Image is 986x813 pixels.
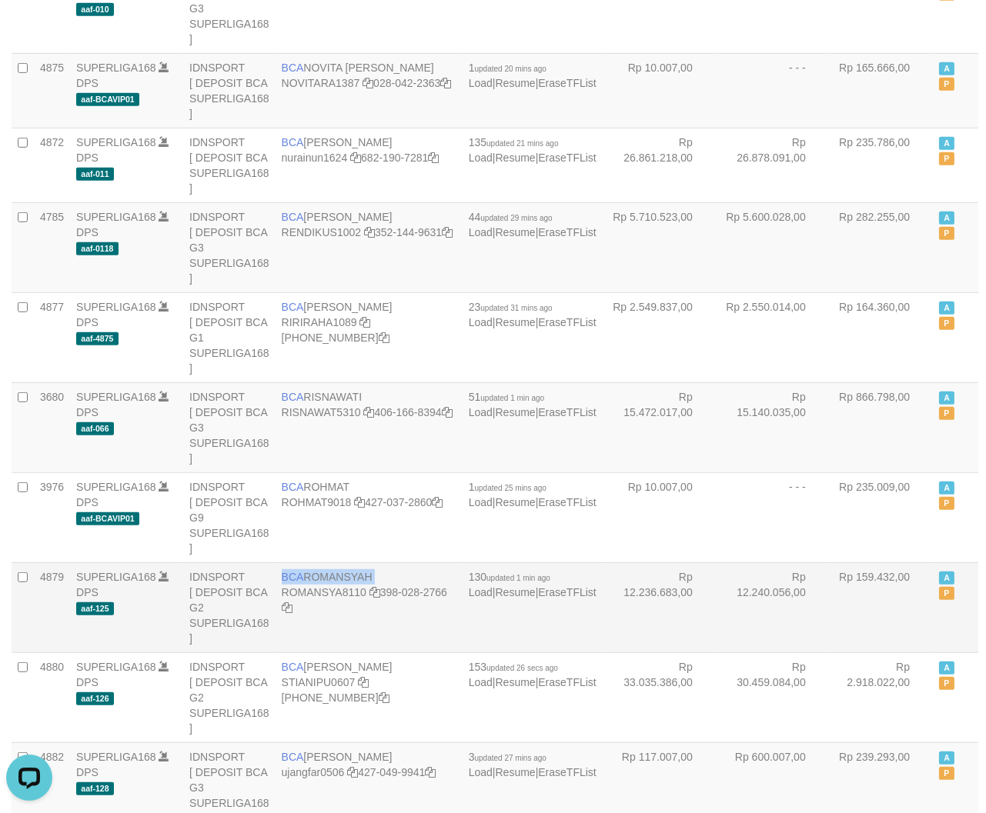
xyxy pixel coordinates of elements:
[939,587,954,600] span: Paused
[939,212,954,225] span: Active
[282,211,304,223] span: BCA
[538,766,596,778] a: EraseTFList
[538,586,596,598] a: EraseTFList
[603,292,716,382] td: Rp 2.549.837,00
[469,226,493,238] a: Load
[716,472,829,562] td: - - -
[76,512,139,525] span: aaf-BCAVIP01
[939,497,954,510] span: Paused
[939,751,954,765] span: Active
[538,152,596,164] a: EraseTFList
[369,586,380,598] a: Copy ROMANSYA8110 to clipboard
[282,751,304,763] span: BCA
[469,676,493,688] a: Load
[469,152,493,164] a: Load
[480,304,552,312] span: updated 31 mins ago
[603,202,716,292] td: Rp 5.710.523,00
[486,574,550,582] span: updated 1 min ago
[939,137,954,150] span: Active
[829,292,933,382] td: Rp 164.360,00
[76,62,156,74] a: SUPERLIGA168
[76,301,156,313] a: SUPERLIGA168
[486,664,558,672] span: updated 26 secs ago
[282,62,304,74] span: BCA
[538,496,596,508] a: EraseTFList
[829,128,933,202] td: Rp 235.786,00
[469,316,493,328] a: Load
[70,128,183,202] td: DPS
[276,562,463,652] td: ROMANSYAH 398-028-2766
[428,152,439,164] a: Copy 6821907281 to clipboard
[538,406,596,418] a: EraseTFList
[716,53,829,128] td: - - -
[363,77,373,89] a: Copy NOVITARA1387 to clipboard
[538,77,596,89] a: EraseTFList
[496,316,536,328] a: Resume
[76,571,156,583] a: SUPERLIGA168
[282,316,357,328] a: RIRIRAHA1089
[76,391,156,403] a: SUPERLIGA168
[76,422,114,435] span: aaf-066
[34,202,70,292] td: 4785
[603,128,716,202] td: Rp 26.861.218,00
[183,292,276,382] td: IDNSPORT [ DEPOSIT BCA G1 SUPERLIGA168 ]
[282,601,292,614] a: Copy 3980282766 to clipboard
[282,481,304,493] span: BCA
[496,152,536,164] a: Resume
[829,53,933,128] td: Rp 165.666,00
[469,136,559,148] span: 135
[282,152,348,164] a: nurainun1624
[469,481,546,493] span: 1
[538,676,596,688] a: EraseTFList
[716,652,829,742] td: Rp 30.459.084,00
[469,211,597,238] span: | |
[939,481,954,495] span: Active
[480,394,544,402] span: updated 1 min ago
[939,571,954,585] span: Active
[364,226,375,238] a: Copy RENDIKUS1002 to clipboard
[354,496,365,508] a: Copy ROHMAT9018 to clipboard
[939,767,954,780] span: Paused
[603,562,716,652] td: Rp 12.236.683,00
[469,136,597,164] span: | |
[282,301,304,313] span: BCA
[70,202,183,292] td: DPS
[469,391,597,418] span: | |
[469,406,493,418] a: Load
[496,406,536,418] a: Resume
[76,602,114,615] span: aaf-125
[34,128,70,202] td: 4872
[34,652,70,742] td: 4880
[363,406,374,418] a: Copy RISNAWAT5310 to clipboard
[480,214,552,222] span: updated 29 mins ago
[282,226,362,238] a: RENDIKUS1002
[603,53,716,128] td: Rp 10.007,00
[829,382,933,472] td: Rp 866.798,00
[469,496,493,508] a: Load
[282,766,345,778] a: ujangfar0506
[469,211,553,223] span: 44
[496,586,536,598] a: Resume
[276,472,463,562] td: ROHMAT 427-037-2860
[829,472,933,562] td: Rp 235.009,00
[76,93,139,106] span: aaf-BCAVIP01
[183,472,276,562] td: IDNSPORT [ DEPOSIT BCA G9 SUPERLIGA168 ]
[379,332,389,344] a: Copy 4062281611 to clipboard
[76,211,156,223] a: SUPERLIGA168
[282,496,352,508] a: ROHMAT9018
[183,128,276,202] td: IDNSPORT [ DEPOSIT BCA SUPERLIGA168 ]
[496,676,536,688] a: Resume
[276,382,463,472] td: RISNAWATI 406-166-8394
[76,332,119,345] span: aaf-4875
[486,139,558,148] span: updated 21 mins ago
[358,676,369,688] a: Copy STIANIPU0607 to clipboard
[276,292,463,382] td: [PERSON_NAME] [PHONE_NUMBER]
[469,661,558,673] span: 153
[183,652,276,742] td: IDNSPORT [ DEPOSIT BCA G2 SUPERLIGA168 ]
[6,6,52,52] button: Open LiveChat chat widget
[469,391,544,403] span: 51
[282,77,360,89] a: NOVITARA1387
[475,65,546,73] span: updated 20 mins ago
[939,62,954,75] span: Active
[496,766,536,778] a: Resume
